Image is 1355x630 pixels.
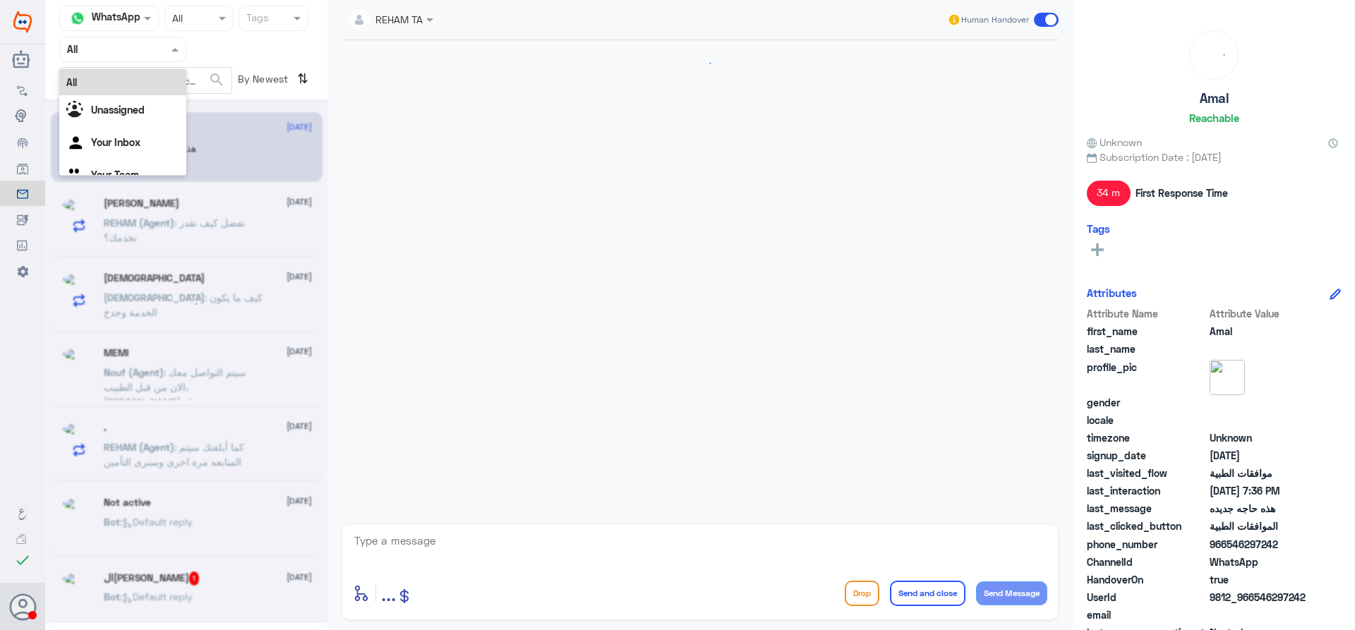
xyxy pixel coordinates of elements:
[67,8,88,29] img: whatsapp.png
[890,581,965,606] button: Send and close
[1210,483,1312,498] span: 2025-10-06T16:36:21.022Z
[174,291,199,316] div: loading...
[1210,501,1312,516] span: هذه حاجه جديده
[91,169,139,181] b: Your Team
[1087,537,1207,552] span: phone_number
[208,68,225,92] button: search
[1210,537,1312,552] span: 966546297242
[1210,306,1312,321] span: Attribute Value
[60,68,231,93] input: Search by Name, Local etc…
[976,581,1047,605] button: Send Message
[1087,448,1207,463] span: signup_date
[1210,430,1312,445] span: Unknown
[1087,430,1207,445] span: timezone
[1210,572,1312,587] span: true
[1087,306,1207,321] span: Attribute Name
[1189,111,1239,124] h6: Reachable
[1210,590,1312,605] span: 9812_966546297242
[1087,555,1207,569] span: ChannelId
[1087,222,1110,235] h6: Tags
[961,13,1029,26] span: Human Handover
[66,101,88,122] img: Unassigned.svg
[1200,90,1229,107] h5: Amal
[381,577,396,609] button: ...
[1087,607,1207,622] span: email
[1210,360,1245,395] img: picture
[297,67,308,90] i: ⇅
[1210,555,1312,569] span: 2
[345,51,1055,75] div: loading...
[1087,519,1207,533] span: last_clicked_button
[1087,413,1207,428] span: locale
[1210,519,1312,533] span: الموافقات الطبية
[232,67,291,95] span: By Newest
[1087,466,1207,480] span: last_visited_flow
[1087,324,1207,339] span: first_name
[1087,181,1131,206] span: 34 m
[91,136,140,148] b: Your Inbox
[1087,286,1137,299] h6: Attributes
[9,593,36,620] button: Avatar
[1087,135,1142,150] span: Unknown
[1210,448,1312,463] span: 2025-10-06T15:54:29.72Z
[1087,360,1207,392] span: profile_pic
[1210,395,1312,410] span: null
[1210,324,1312,339] span: Amal
[14,552,31,569] i: check
[66,166,88,187] img: yourTeam.svg
[1087,572,1207,587] span: HandoverOn
[1087,590,1207,605] span: UserId
[244,10,269,28] div: Tags
[66,76,77,88] b: All
[13,11,32,33] img: Widebot Logo
[208,71,225,88] span: search
[66,133,88,155] img: yourInbox.svg
[1193,35,1234,75] div: loading...
[1087,150,1341,164] span: Subscription Date : [DATE]
[1210,466,1312,480] span: موافقات الطبية
[1087,341,1207,356] span: last_name
[1136,186,1228,200] span: First Response Time
[1087,395,1207,410] span: gender
[91,104,145,116] b: Unassigned
[1087,483,1207,498] span: last_interaction
[381,580,396,605] span: ...
[1210,607,1312,622] span: null
[1087,501,1207,516] span: last_message
[845,581,879,606] button: Drop
[1210,413,1312,428] span: null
